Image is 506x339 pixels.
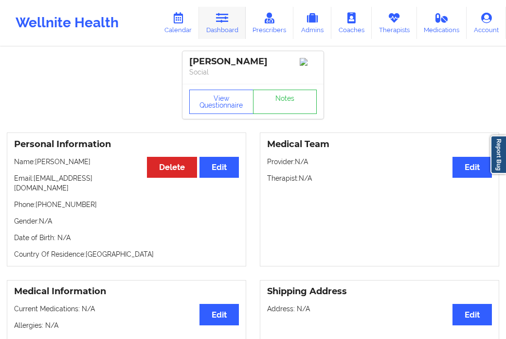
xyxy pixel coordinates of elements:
[189,67,317,77] p: Social
[199,304,239,325] button: Edit
[246,7,294,39] a: Prescribers
[372,7,417,39] a: Therapists
[147,157,197,178] button: Delete
[14,200,239,209] p: Phone: [PHONE_NUMBER]
[14,216,239,226] p: Gender: N/A
[293,7,331,39] a: Admins
[331,7,372,39] a: Coaches
[14,157,239,167] p: Name: [PERSON_NAME]
[467,7,506,39] a: Account
[14,286,239,297] h3: Medical Information
[267,173,492,183] p: Therapist: N/A
[14,304,239,314] p: Current Medications: N/A
[189,56,317,67] div: [PERSON_NAME]
[157,7,199,39] a: Calendar
[14,320,239,330] p: Allergies: N/A
[267,286,492,297] h3: Shipping Address
[199,7,246,39] a: Dashboard
[267,139,492,150] h3: Medical Team
[14,233,239,243] p: Date of Birth: N/A
[300,58,317,66] img: Image%2Fplaceholer-image.png
[14,173,239,193] p: Email: [EMAIL_ADDRESS][DOMAIN_NAME]
[199,157,239,178] button: Edit
[14,139,239,150] h3: Personal Information
[189,90,253,114] button: View Questionnaire
[452,304,492,325] button: Edit
[267,304,492,314] p: Address: N/A
[14,249,239,259] p: Country Of Residence: [GEOGRAPHIC_DATA]
[267,157,492,167] p: Provider: N/A
[452,157,492,178] button: Edit
[417,7,467,39] a: Medications
[490,135,506,174] a: Report Bug
[253,90,317,114] a: Notes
